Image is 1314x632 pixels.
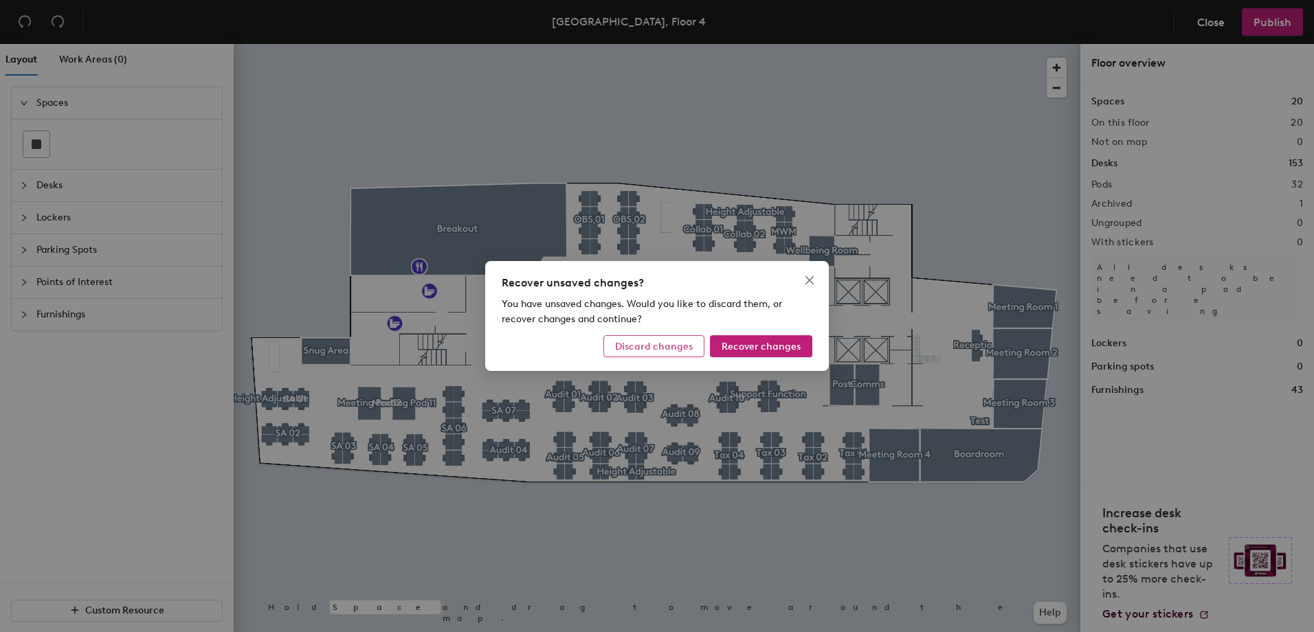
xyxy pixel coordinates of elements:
span: Recover changes [722,341,801,352]
button: Close [799,269,821,291]
span: Close [799,275,821,286]
span: Discard changes [615,341,693,352]
span: close [804,275,815,286]
div: Recover unsaved changes? [502,275,812,291]
span: You have unsaved changes. Would you like to discard them, or recover changes and continue? [502,298,782,325]
button: Discard changes [603,335,704,357]
button: Recover changes [710,335,812,357]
